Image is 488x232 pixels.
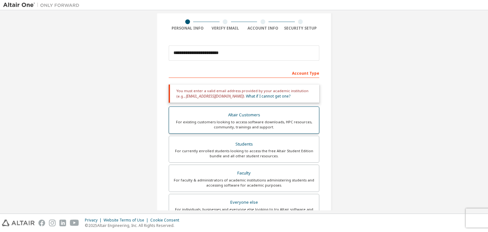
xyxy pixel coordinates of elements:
[173,119,315,130] div: For existing customers looking to access software downloads, HPC resources, community, trainings ...
[173,198,315,207] div: Everyone else
[173,148,315,159] div: For currently enrolled students looking to access the free Altair Student Edition bundle and all ...
[207,26,244,31] div: Verify Email
[244,26,282,31] div: Account Info
[85,223,183,228] p: © 2025 Altair Engineering, Inc. All Rights Reserved.
[38,220,45,226] img: facebook.svg
[2,220,35,226] img: altair_logo.svg
[173,111,315,119] div: Altair Customers
[49,220,56,226] img: instagram.svg
[169,68,319,78] div: Account Type
[173,207,315,217] div: For individuals, businesses and everyone else looking to try Altair software and explore our prod...
[59,220,66,226] img: linkedin.svg
[104,218,150,223] div: Website Terms of Use
[173,140,315,149] div: Students
[169,26,207,31] div: Personal Info
[169,85,319,103] div: You must enter a valid email address provided by your academic institution (e.g., ).
[70,220,79,226] img: youtube.svg
[3,2,83,8] img: Altair One
[85,218,104,223] div: Privacy
[173,178,315,188] div: For faculty & administrators of academic institutions administering students and accessing softwa...
[282,26,320,31] div: Security Setup
[150,218,183,223] div: Cookie Consent
[186,93,243,99] span: [EMAIL_ADDRESS][DOMAIN_NAME]
[173,169,315,178] div: Faculty
[246,93,290,99] a: What if I cannot get one?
